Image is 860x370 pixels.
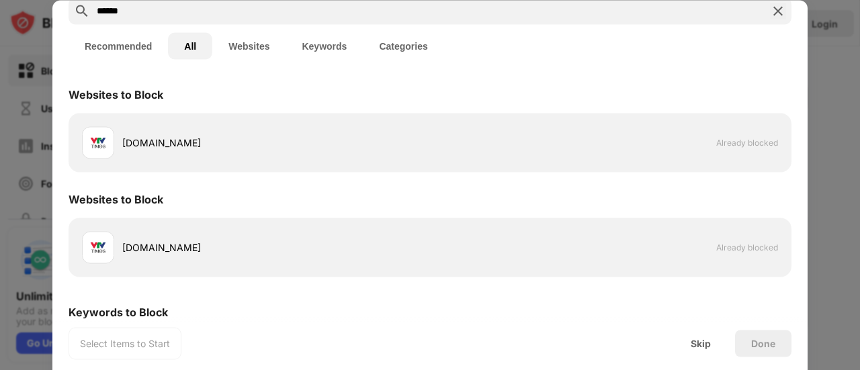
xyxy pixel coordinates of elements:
[691,338,711,349] div: Skip
[168,32,212,59] button: All
[770,3,786,19] img: search-close
[69,87,163,101] div: Websites to Block
[363,32,443,59] button: Categories
[80,336,170,350] div: Select Items to Start
[90,239,106,255] img: favicons
[69,192,163,205] div: Websites to Block
[212,32,286,59] button: Websites
[122,136,430,150] div: [DOMAIN_NAME]
[286,32,363,59] button: Keywords
[122,240,430,255] div: [DOMAIN_NAME]
[74,3,90,19] img: search.svg
[751,338,775,349] div: Done
[90,134,106,150] img: favicons
[69,305,168,318] div: Keywords to Block
[716,138,778,148] span: Already blocked
[69,32,168,59] button: Recommended
[716,242,778,252] span: Already blocked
